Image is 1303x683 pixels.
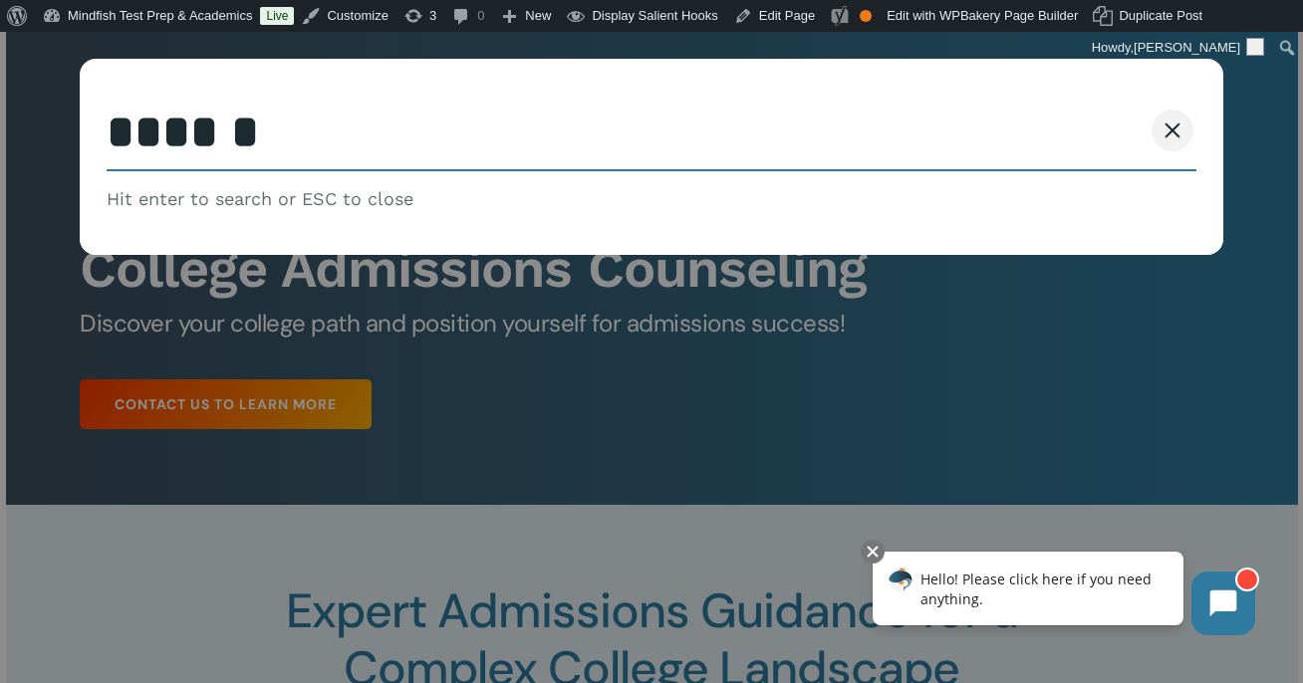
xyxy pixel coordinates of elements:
[80,237,867,300] b: College Admissions Counseling
[115,394,337,414] span: Contact Us to Learn More
[80,379,372,429] a: Contact Us to Learn More
[260,7,294,25] a: Live
[107,187,413,211] span: Hit enter to search or ESC to close
[80,308,845,339] span: Discover your college path and position yourself for admissions success!
[852,536,1275,655] iframe: Chatbot
[107,96,1197,171] input: Search
[1085,32,1272,64] a: Howdy,
[860,10,872,22] div: OK
[1134,40,1240,55] span: [PERSON_NAME]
